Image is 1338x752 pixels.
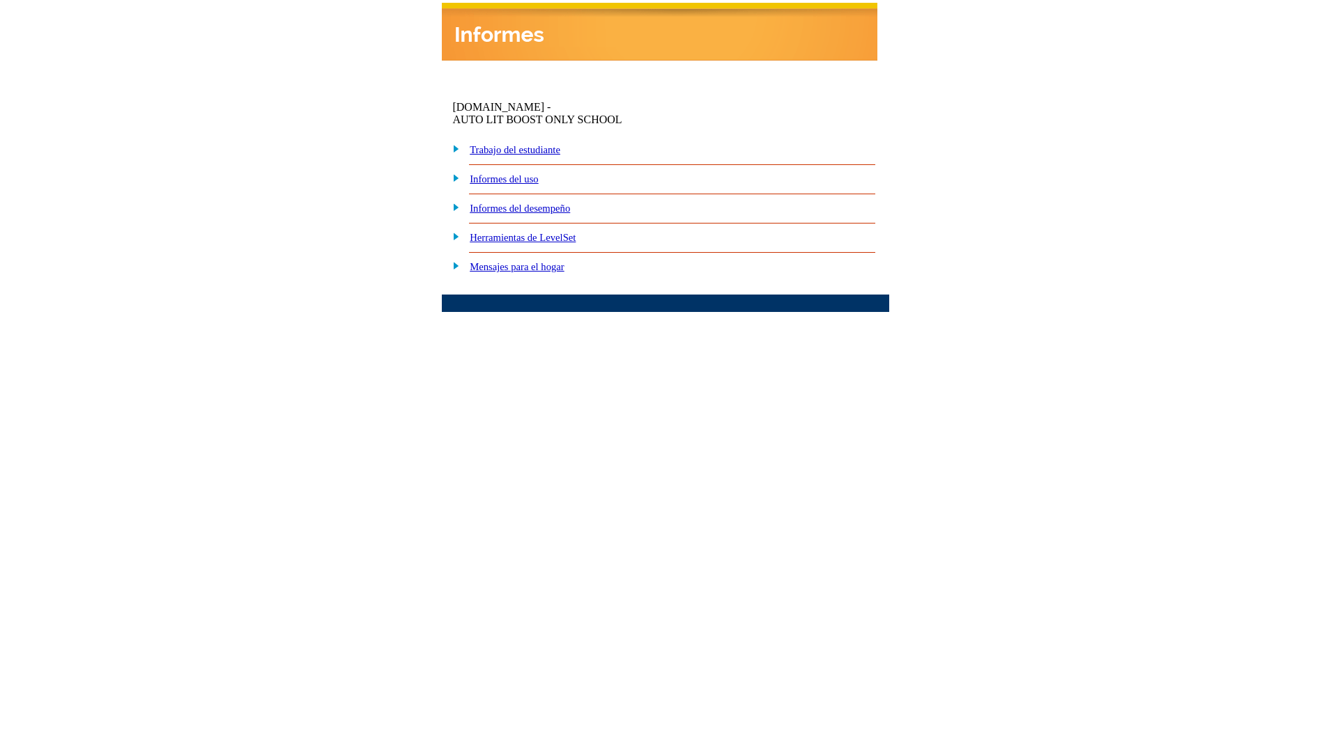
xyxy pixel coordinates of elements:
[470,203,570,214] a: Informes del desempeño
[445,230,460,242] img: plus.gif
[445,259,460,272] img: plus.gif
[445,171,460,184] img: plus.gif
[445,201,460,213] img: plus.gif
[452,101,715,126] td: [DOMAIN_NAME] -
[445,142,460,155] img: plus.gif
[470,173,539,185] a: Informes del uso
[470,232,576,243] a: Herramientas de LevelSet
[470,144,560,155] a: Trabajo del estudiante
[470,261,564,272] a: Mensajes para el hogar
[452,113,622,125] nobr: AUTO LIT BOOST ONLY SCHOOL
[442,3,877,61] img: header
